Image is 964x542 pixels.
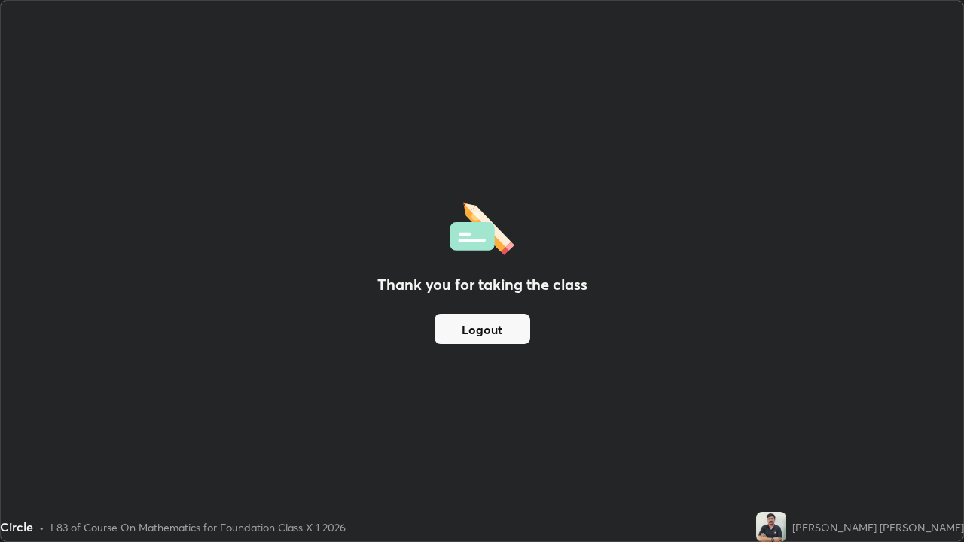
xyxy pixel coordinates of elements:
[39,519,44,535] div: •
[450,198,514,255] img: offlineFeedback.1438e8b3.svg
[377,273,587,296] h2: Thank you for taking the class
[435,314,530,344] button: Logout
[50,519,346,535] div: L83 of Course On Mathematics for Foundation Class X 1 2026
[756,512,786,542] img: 3f6f0e4d6c5b4ce592106cb56bccfedf.jpg
[792,519,964,535] div: [PERSON_NAME] [PERSON_NAME]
